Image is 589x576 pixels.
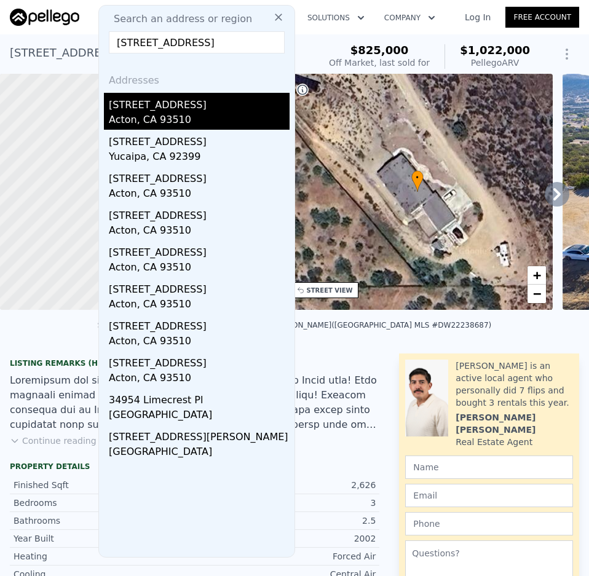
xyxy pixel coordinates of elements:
div: [STREET_ADDRESS][PERSON_NAME] [109,425,290,444]
div: Heating [14,550,195,562]
div: Real Estate Agent [456,436,532,448]
div: Property details [10,462,379,471]
button: Continue reading [10,435,97,447]
div: [STREET_ADDRESS] [109,277,290,297]
div: [STREET_ADDRESS] [109,167,290,186]
input: Phone [405,512,573,535]
div: [STREET_ADDRESS] [109,351,290,371]
div: [STREET_ADDRESS] [109,203,290,223]
div: • [411,170,424,192]
span: Search an address or region [104,12,252,26]
div: Off Market, last sold for [329,57,430,69]
div: Year Built [14,532,195,545]
input: Name [405,456,573,479]
div: Acton, CA 93510 [109,260,290,277]
div: [GEOGRAPHIC_DATA] [109,408,290,425]
div: Pellego ARV [460,57,530,69]
div: Listed by Coldwell [PERSON_NAME] ([GEOGRAPHIC_DATA] MLS #DW22238687) [201,321,491,329]
div: Acton, CA 93510 [109,371,290,388]
span: • [411,172,424,183]
button: Solutions [298,7,374,29]
div: Loremipsum dol sitametcons adipi elit sedd eiusmod Temp Incid utla! Etdo magnaali enimad minimven... [10,373,379,432]
div: Bathrooms [14,515,195,527]
input: Email [405,484,573,507]
div: Acton, CA 93510 [109,223,290,240]
div: [GEOGRAPHIC_DATA] [109,444,290,462]
div: 34954 Limecrest Pl [109,388,290,408]
div: [STREET_ADDRESS] [109,93,290,112]
div: Acton, CA 93510 [109,334,290,351]
a: Free Account [505,7,579,28]
div: Sold by NON LISTED OFFICE . [98,321,201,329]
span: $1,022,000 [460,44,530,57]
div: Addresses [104,63,290,93]
span: − [533,286,541,301]
button: Show Options [555,42,579,66]
a: Log In [450,11,505,23]
span: + [533,267,541,283]
div: Yucaipa, CA 92399 [109,149,290,167]
div: Acton, CA 93510 [109,297,290,314]
img: Pellego [10,9,79,26]
div: Bedrooms [14,497,195,509]
div: [STREET_ADDRESS] [109,240,290,260]
div: Finished Sqft [14,479,195,491]
button: Company [374,7,445,29]
div: Acton, CA 93510 [109,112,290,130]
div: STREET VIEW [307,286,353,295]
span: $825,000 [350,44,409,57]
div: [PERSON_NAME] [PERSON_NAME] [456,411,573,436]
a: Zoom out [528,285,546,303]
a: Zoom in [528,266,546,285]
input: Enter an address, city, region, neighborhood or zip code [109,31,285,53]
div: Acton, CA 93510 [109,186,290,203]
div: Listing Remarks (Historical) [10,358,379,368]
div: [PERSON_NAME] is an active local agent who personally did 7 flips and bought 3 rentals this year. [456,360,573,409]
div: [STREET_ADDRESS] , Acton , CA 93510 [10,44,219,61]
div: [STREET_ADDRESS] [109,314,290,334]
div: [STREET_ADDRESS] [109,130,290,149]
